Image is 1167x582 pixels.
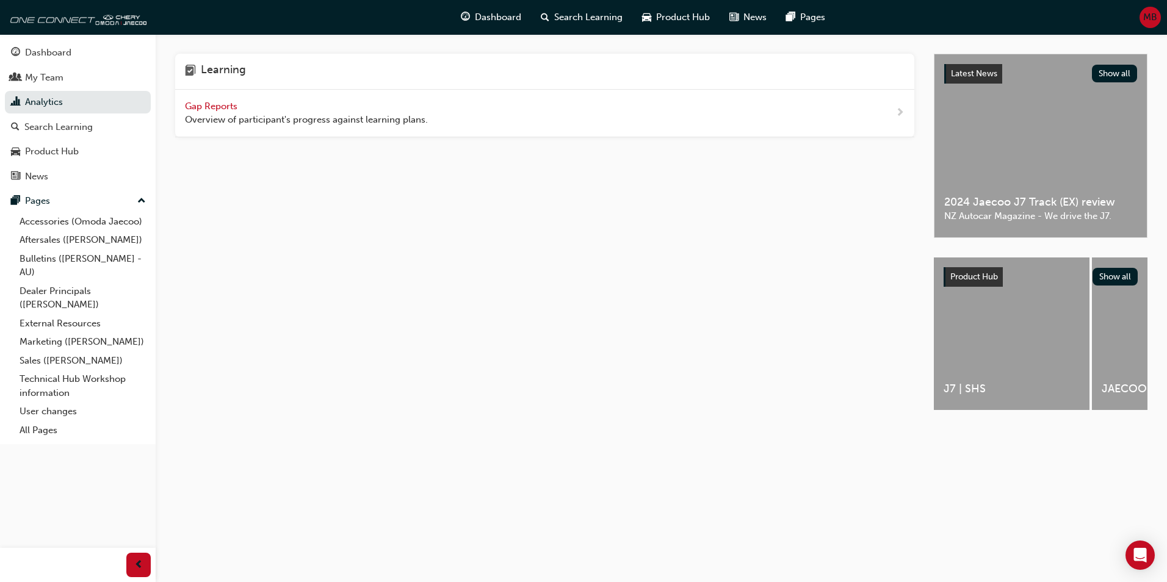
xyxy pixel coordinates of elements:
a: Marketing ([PERSON_NAME]) [15,332,151,351]
h4: Learning [201,63,246,79]
span: NZ Autocar Magazine - We drive the J7. [944,209,1137,223]
span: up-icon [137,193,146,209]
span: Search Learning [554,10,623,24]
span: 2024 Jaecoo J7 Track (EX) review [944,195,1137,209]
span: pages-icon [11,196,20,207]
a: Sales ([PERSON_NAME]) [15,351,151,370]
span: search-icon [541,10,549,25]
span: learning-icon [185,63,196,79]
span: guage-icon [11,48,20,59]
span: car-icon [11,146,20,157]
span: news-icon [11,171,20,182]
div: Product Hub [25,145,79,159]
span: Dashboard [475,10,521,24]
span: people-icon [11,73,20,84]
div: News [25,170,48,184]
div: Open Intercom Messenger [1125,541,1155,570]
img: oneconnect [6,5,146,29]
span: guage-icon [461,10,470,25]
a: Product Hub [5,140,151,163]
span: search-icon [11,122,20,133]
button: Show all [1093,268,1138,286]
a: guage-iconDashboard [451,5,531,30]
div: My Team [25,71,63,85]
a: Latest NewsShow all2024 Jaecoo J7 Track (EX) reviewNZ Autocar Magazine - We drive the J7. [934,54,1147,238]
a: Technical Hub Workshop information [15,370,151,402]
span: Latest News [951,68,997,79]
span: prev-icon [134,558,143,573]
div: Dashboard [25,46,71,60]
a: Aftersales ([PERSON_NAME]) [15,231,151,250]
a: External Resources [15,314,151,333]
span: MB [1143,10,1157,24]
span: News [743,10,767,24]
a: Bulletins ([PERSON_NAME] - AU) [15,250,151,282]
a: J7 | SHS [934,257,1089,410]
a: Latest NewsShow all [944,64,1137,84]
a: News [5,165,151,188]
span: Product Hub [656,10,710,24]
div: Search Learning [24,120,93,134]
button: Show all [1092,65,1138,82]
a: Analytics [5,91,151,113]
a: pages-iconPages [776,5,835,30]
button: MB [1140,7,1161,28]
a: car-iconProduct Hub [632,5,720,30]
a: Dashboard [5,41,151,64]
span: J7 | SHS [944,382,1080,396]
span: Product Hub [950,271,998,282]
span: car-icon [642,10,651,25]
span: pages-icon [786,10,795,25]
a: search-iconSearch Learning [531,5,632,30]
a: All Pages [15,421,151,440]
span: next-icon [895,106,905,121]
span: news-icon [729,10,739,25]
div: Pages [25,194,50,208]
button: DashboardMy TeamAnalyticsSearch LearningProduct HubNews [5,39,151,190]
a: Accessories (Omoda Jaecoo) [15,212,151,231]
a: Gap Reports Overview of participant's progress against learning plans.next-icon [175,90,914,137]
button: Pages [5,190,151,212]
span: Overview of participant's progress against learning plans. [185,113,428,127]
a: news-iconNews [720,5,776,30]
span: Pages [800,10,825,24]
a: Search Learning [5,116,151,138]
a: User changes [15,402,151,421]
span: chart-icon [11,97,20,108]
span: Gap Reports [185,101,240,112]
a: Product HubShow all [944,267,1138,287]
a: Dealer Principals ([PERSON_NAME]) [15,282,151,314]
a: My Team [5,66,151,89]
